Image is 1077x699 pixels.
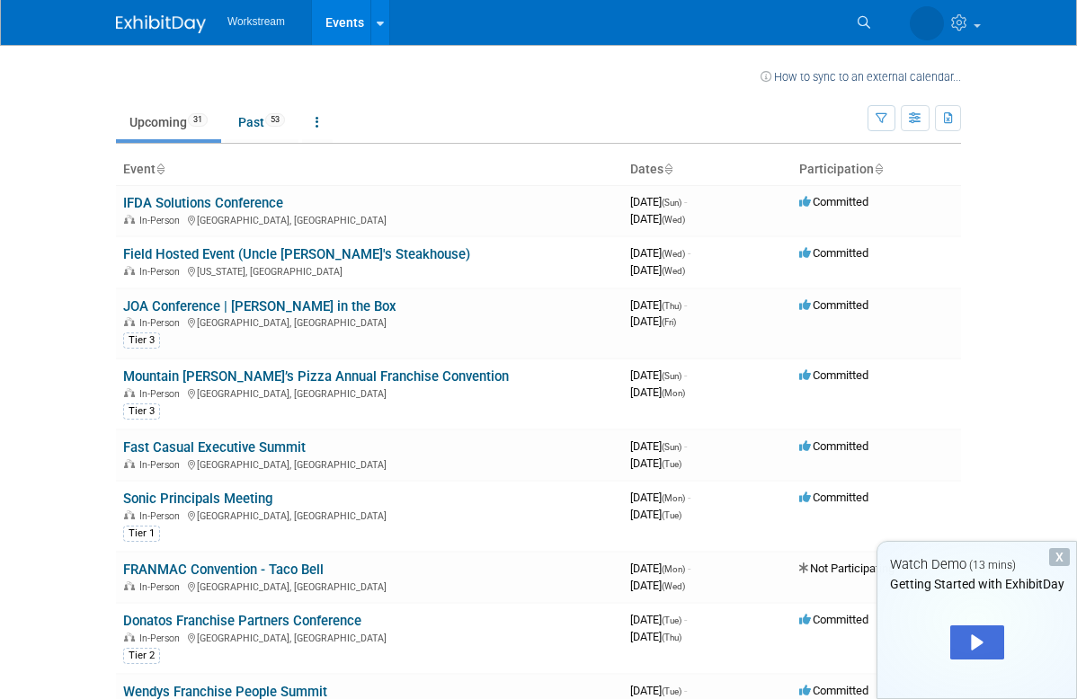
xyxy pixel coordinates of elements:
[124,215,135,224] img: In-Person Event
[630,368,687,382] span: [DATE]
[124,510,135,519] img: In-Person Event
[688,562,690,575] span: -
[123,562,324,578] a: FRANMAC Convention - Taco Bell
[799,368,868,382] span: Committed
[265,113,285,127] span: 53
[662,371,681,381] span: (Sun)
[630,684,687,697] span: [DATE]
[874,162,883,176] a: Sort by Participation Type
[123,298,396,314] a: JOA Conference | [PERSON_NAME] in the Box
[662,215,685,225] span: (Wed)
[662,388,685,398] span: (Mon)
[123,613,361,629] a: Donatos Franchise Partners Conference
[630,579,685,592] span: [DATE]
[684,613,687,626] span: -
[225,105,298,139] a: Past53
[123,630,616,644] div: [GEOGRAPHIC_DATA], [GEOGRAPHIC_DATA]
[877,555,1076,574] div: Watch Demo
[123,314,616,329] div: [GEOGRAPHIC_DATA], [GEOGRAPHIC_DATA]
[139,633,185,644] span: In-Person
[630,562,690,575] span: [DATE]
[139,317,185,329] span: In-Person
[139,215,185,226] span: In-Person
[662,301,681,311] span: (Thu)
[630,263,685,277] span: [DATE]
[123,456,616,471] div: [GEOGRAPHIC_DATA], [GEOGRAPHIC_DATA]
[662,493,685,503] span: (Mon)
[124,459,135,468] img: In-Person Event
[630,630,681,643] span: [DATE]
[799,613,868,626] span: Committed
[662,510,681,520] span: (Tue)
[662,564,685,574] span: (Mon)
[684,195,687,208] span: -
[623,155,792,185] th: Dates
[188,113,208,127] span: 31
[662,249,685,259] span: (Wed)
[124,317,135,326] img: In-Person Event
[684,684,687,697] span: -
[123,403,160,420] div: Tier 3
[123,508,616,522] div: [GEOGRAPHIC_DATA], [GEOGRAPHIC_DATA]
[1049,548,1070,566] div: Dismiss
[688,246,690,260] span: -
[630,195,687,208] span: [DATE]
[662,266,685,276] span: (Wed)
[123,385,616,400] div: [GEOGRAPHIC_DATA], [GEOGRAPHIC_DATA]
[124,266,135,275] img: In-Person Event
[123,579,616,593] div: [GEOGRAPHIC_DATA], [GEOGRAPHIC_DATA]
[123,246,470,262] a: Field Hosted Event (Uncle [PERSON_NAME]'s Steakhouse)
[688,491,690,504] span: -
[630,246,690,260] span: [DATE]
[630,508,681,521] span: [DATE]
[123,526,160,542] div: Tier 1
[684,368,687,382] span: -
[969,559,1016,571] span: (13 mins)
[124,633,135,641] img: In-Person Event
[792,155,961,185] th: Participation
[139,266,185,278] span: In-Person
[630,385,685,399] span: [DATE]
[761,70,961,84] a: How to sync to an external calendar...
[630,314,676,328] span: [DATE]
[662,198,681,208] span: (Sun)
[684,439,687,453] span: -
[684,298,687,312] span: -
[139,510,185,522] span: In-Person
[124,388,135,397] img: In-Person Event
[799,195,868,208] span: Committed
[123,648,160,664] div: Tier 2
[662,442,681,452] span: (Sun)
[156,162,165,176] a: Sort by Event Name
[227,15,285,28] span: Workstream
[123,263,616,278] div: [US_STATE], [GEOGRAPHIC_DATA]
[799,298,868,312] span: Committed
[123,332,160,349] div: Tier 3
[123,491,272,507] a: Sonic Principals Meeting
[630,298,687,312] span: [DATE]
[663,162,672,176] a: Sort by Start Date
[630,456,681,470] span: [DATE]
[139,581,185,593] span: In-Person
[630,439,687,453] span: [DATE]
[799,562,895,575] span: Not Participating
[630,491,690,504] span: [DATE]
[662,615,681,625] span: (Tue)
[123,195,283,211] a: IFDA Solutions Conference
[950,625,1004,659] div: Play
[799,491,868,504] span: Committed
[630,212,685,226] span: [DATE]
[123,439,306,456] a: Fast Casual Executive Summit
[799,246,868,260] span: Committed
[123,368,509,385] a: Mountain [PERSON_NAME]’s Pizza Annual Franchise Convention
[116,155,623,185] th: Event
[662,633,681,642] span: (Thu)
[139,388,185,400] span: In-Person
[630,613,687,626] span: [DATE]
[662,459,681,469] span: (Tue)
[662,581,685,591] span: (Wed)
[662,317,676,327] span: (Fri)
[116,15,206,33] img: ExhibitDay
[139,459,185,471] span: In-Person
[123,212,616,226] div: [GEOGRAPHIC_DATA], [GEOGRAPHIC_DATA]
